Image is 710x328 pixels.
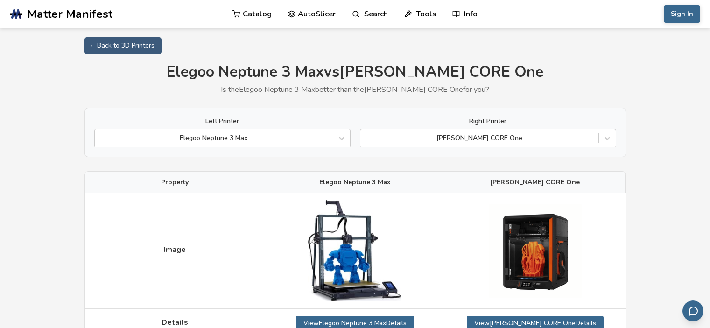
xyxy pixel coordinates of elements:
[84,37,162,54] a: ← Back to 3D Printers
[27,7,112,21] span: Matter Manifest
[360,118,616,125] label: Right Printer
[162,318,188,327] span: Details
[489,204,582,298] img: Prusa CORE One
[161,179,189,186] span: Property
[682,300,703,321] button: Send feedback via email
[319,179,391,186] span: Elegoo Neptune 3 Max
[99,134,101,142] input: Elegoo Neptune 3 Max
[365,134,367,142] input: [PERSON_NAME] CORE One
[491,179,580,186] span: [PERSON_NAME] CORE One
[94,118,351,125] label: Left Printer
[664,5,700,23] button: Sign In
[308,200,401,301] img: Elegoo Neptune 3 Max
[84,85,626,94] p: Is the Elegoo Neptune 3 Max better than the [PERSON_NAME] CORE One for you?
[164,245,186,254] span: Image
[84,63,626,81] h1: Elegoo Neptune 3 Max vs [PERSON_NAME] CORE One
